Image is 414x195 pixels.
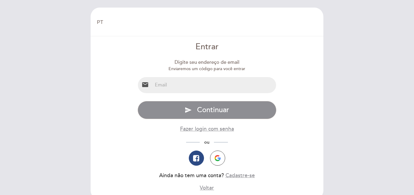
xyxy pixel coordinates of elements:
button: Fazer login com senha [180,125,234,133]
img: icon-google.png [215,155,221,161]
button: send Continuar [138,101,277,119]
div: Digite seu endereço de email [138,59,277,66]
span: ou [200,140,214,145]
span: Continuar [197,106,229,114]
span: Ainda não tem uma conta? [159,172,224,179]
i: send [185,106,192,114]
div: Enviaremos um código para você entrar [138,66,277,72]
button: Cadastre-se [225,172,255,179]
div: Entrar [138,41,277,53]
input: Email [152,77,276,93]
i: email [142,81,149,88]
button: Voltar [200,184,214,192]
